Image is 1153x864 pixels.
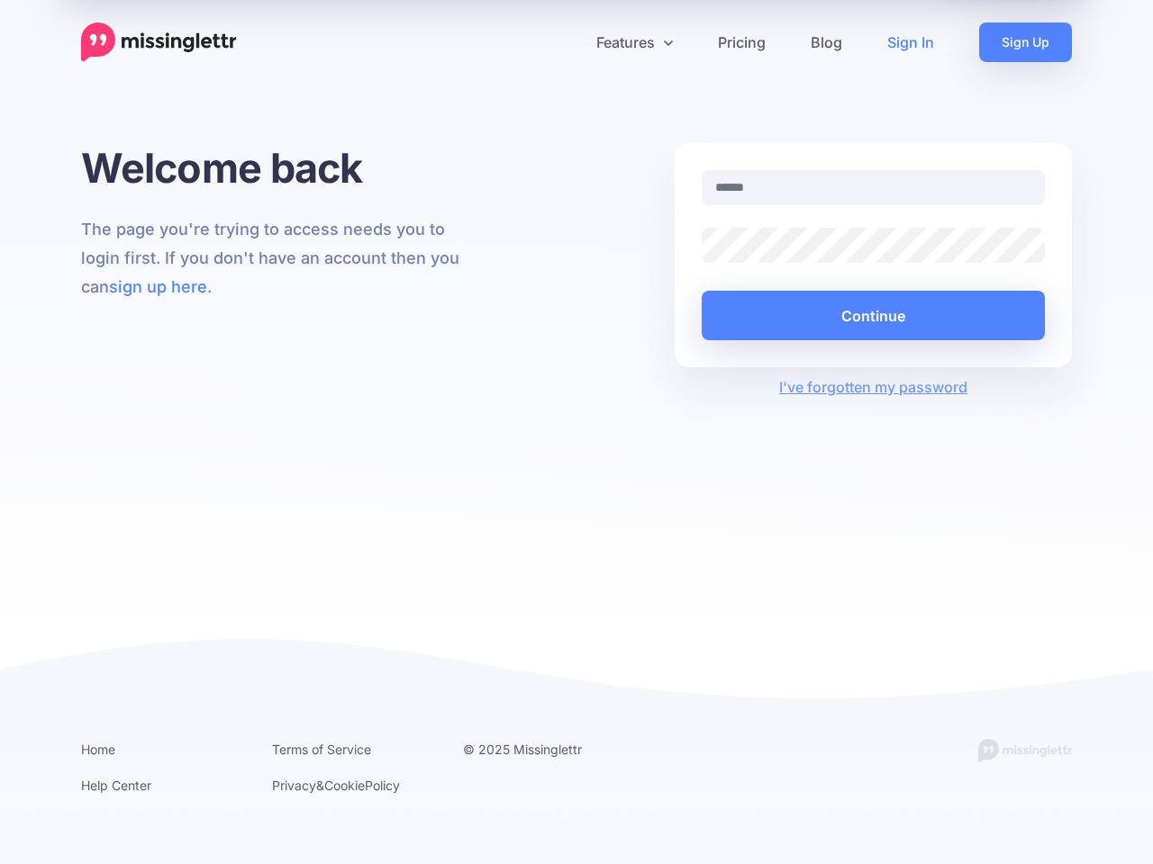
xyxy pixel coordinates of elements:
h1: Welcome back [81,143,478,193]
a: I've forgotten my password [779,378,967,396]
a: Sign In [865,22,957,62]
a: Home [81,742,115,757]
a: Help Center [81,778,151,793]
li: © 2025 Missinglettr [463,738,627,760]
a: Pricing [695,22,788,62]
a: Cookie [324,778,365,793]
a: Blog [788,22,865,62]
a: Features [574,22,695,62]
p: The page you're trying to access needs you to login first. If you don't have an account then you ... [81,215,478,301]
a: Sign Up [979,22,1072,62]
li: & Policy [272,774,436,796]
a: sign up here [109,277,207,296]
a: Privacy [272,778,316,793]
button: Continue [702,291,1045,340]
a: Terms of Service [272,742,371,757]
